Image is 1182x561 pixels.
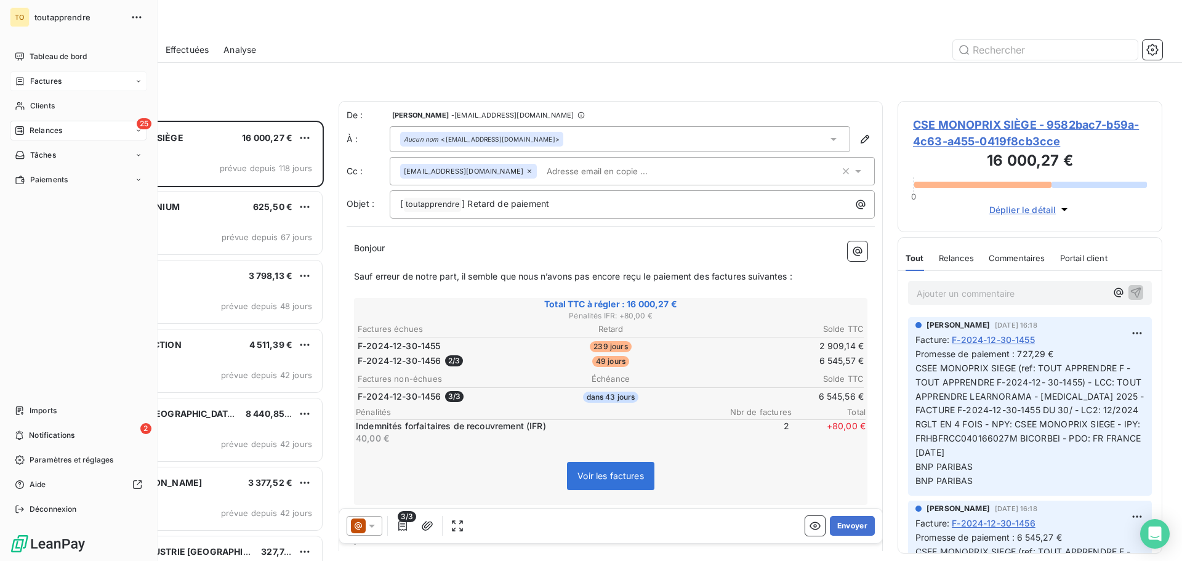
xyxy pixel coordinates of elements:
span: [PERSON_NAME] [392,111,449,119]
a: Imports [10,401,147,421]
span: Clients [30,100,55,111]
span: [DATE] 16:18 [995,321,1037,329]
p: 40,00 € [356,432,713,445]
span: CSE EXERTIS [GEOGRAPHIC_DATA] [87,408,236,419]
span: Bonjour [354,243,385,253]
span: Factures [30,76,62,87]
span: Paiements [30,174,68,185]
a: Paramètres et réglages [10,450,147,470]
span: 2 [140,423,151,434]
span: Déconnexion [30,504,77,515]
span: dans 43 jours [583,392,639,403]
input: Rechercher [953,40,1138,60]
span: Pénalités IFR : + 80,00 € [356,310,866,321]
span: 2 [715,420,789,445]
div: grid [59,121,324,561]
button: Envoyer [830,516,875,536]
span: [DATE] 16:18 [995,505,1037,512]
img: Logo LeanPay [10,534,86,554]
span: [PERSON_NAME] [927,320,990,331]
span: Sauf erreur de notre part, il semble que nous n’avons pas encore reçu le paiement des factures su... [354,271,792,281]
label: Cc : [347,165,390,177]
span: 0 [911,192,916,201]
span: F-2024-12-30-1456 [952,517,1035,530]
span: prévue depuis 42 jours [221,508,312,518]
span: Paramètres et réglages [30,454,113,466]
span: 49 jours [592,356,629,367]
span: 3 / 3 [445,391,464,402]
span: 16 000,27 € [242,132,292,143]
span: prévue depuis 48 jours [221,301,312,311]
th: Échéance [526,373,694,385]
span: Pénalités [356,407,718,417]
td: 6 545,56 € [696,390,864,403]
span: Portail client [1060,253,1108,263]
span: 327,74 € [261,546,297,557]
span: + 80,00 € [792,420,866,445]
th: Solde TTC [696,323,864,336]
a: Clients [10,96,147,116]
span: Voir les factures [577,470,644,481]
button: Déplier le détail [986,203,1075,217]
div: TO [10,7,30,27]
a: Tableau de bord [10,47,147,67]
span: Relances [30,125,62,136]
span: prévue depuis 67 jours [222,232,312,242]
span: prévue depuis 118 jours [220,163,312,173]
div: <[EMAIL_ADDRESS][DOMAIN_NAME]> [404,135,560,143]
span: Notifications [29,430,74,441]
span: 3/3 [398,511,416,522]
td: 6 545,57 € [696,354,864,368]
span: F-2024-12-30-1456 [358,355,441,367]
span: 4 511,39 € [249,339,293,350]
span: ] Retard de paiement [462,198,549,209]
a: Factures [10,71,147,91]
td: 2 909,14 € [696,339,864,353]
span: [EMAIL_ADDRESS][DOMAIN_NAME] [404,167,523,175]
span: 25 [137,118,151,129]
span: Effectuées [166,44,209,56]
input: Adresse email en copie ... [542,162,684,180]
span: prévue depuis 42 jours [221,370,312,380]
th: Solde TTC [696,373,864,385]
span: CSE ORTEC INDUSTRIE [GEOGRAPHIC_DATA] [87,546,279,557]
a: Tâches [10,145,147,165]
th: Retard [526,323,694,336]
span: [ [400,198,403,209]
span: toutapprendre [404,198,461,212]
span: Imports [30,405,57,416]
label: À : [347,133,390,145]
span: F-2024-12-30-1455 [358,340,441,352]
span: Facture : [915,333,949,346]
span: F-2024-12-30-1455 [952,333,1035,346]
span: Facture : [915,517,949,530]
span: De : [347,109,390,121]
span: CSE MONOPRIX SIÈGE - 9582bac7-b59a-4c63-a455-0419f8cb3cce [913,116,1147,150]
span: 625,50 € [253,201,292,212]
span: Objet : [347,198,374,209]
span: Promesse de paiement : 727,29 € CSEE MONOPRIX SIEGE (ref: TOUT APPRENDRE F - TOUT APPRENDRE F-202... [915,349,1147,486]
h3: 16 000,27 € [913,150,1147,174]
span: Il s’agit probablement d’un oubli, nous vous remercions de bien vouloir procéder au règlement de ... [354,520,845,545]
span: [PERSON_NAME] [927,503,990,514]
span: 8 440,85 € [246,408,293,419]
td: F-2024-12-30-1456 [357,390,525,403]
span: Tout [906,253,924,263]
em: Aucun nom [404,135,438,143]
span: Total [792,407,866,417]
span: Nbr de factures [718,407,792,417]
span: Commentaires [989,253,1045,263]
span: 2 / 3 [445,355,463,366]
span: Tâches [30,150,56,161]
th: Factures échues [357,323,525,336]
span: Relances [939,253,974,263]
span: Déplier le détail [989,203,1056,216]
a: Paiements [10,170,147,190]
p: Indemnités forfaitaires de recouvrement (IFR) [356,420,713,432]
span: Tableau de bord [30,51,87,62]
th: Factures non-échues [357,373,525,385]
span: Total TTC à régler : 16 000,27 € [356,298,866,310]
div: Open Intercom Messenger [1140,519,1170,549]
a: Aide [10,475,147,494]
span: - [EMAIL_ADDRESS][DOMAIN_NAME] [451,111,574,119]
